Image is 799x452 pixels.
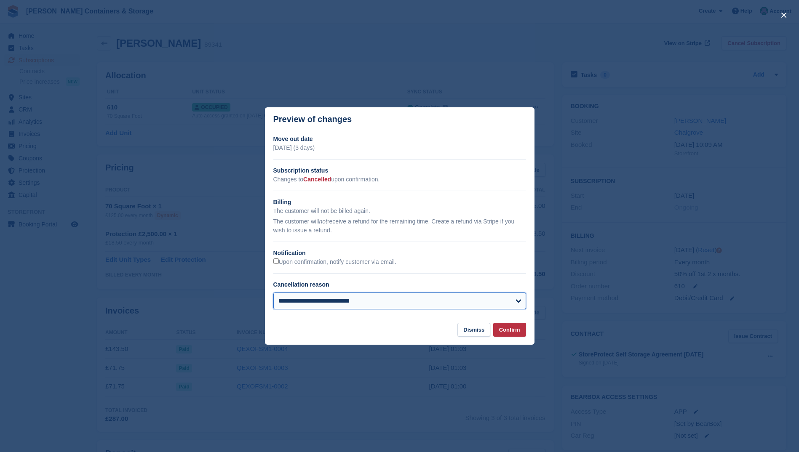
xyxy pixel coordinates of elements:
[457,323,490,337] button: Dismiss
[273,207,526,215] p: The customer will not be billed again.
[273,114,352,124] p: Preview of changes
[319,218,327,225] em: not
[777,8,791,22] button: close
[273,135,526,144] h2: Move out date
[273,258,396,266] label: Upon confirmation, notify customer via email.
[273,175,526,184] p: Changes to upon confirmation.
[273,144,526,152] p: [DATE] (3 days)
[303,176,331,183] span: Cancelled
[273,166,526,175] h2: Subscription status
[273,258,279,264] input: Upon confirmation, notify customer via email.
[273,217,526,235] p: The customer will receive a refund for the remaining time. Create a refund via Stripe if you wish...
[273,249,526,258] h2: Notification
[493,323,526,337] button: Confirm
[273,198,526,207] h2: Billing
[273,281,329,288] label: Cancellation reason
